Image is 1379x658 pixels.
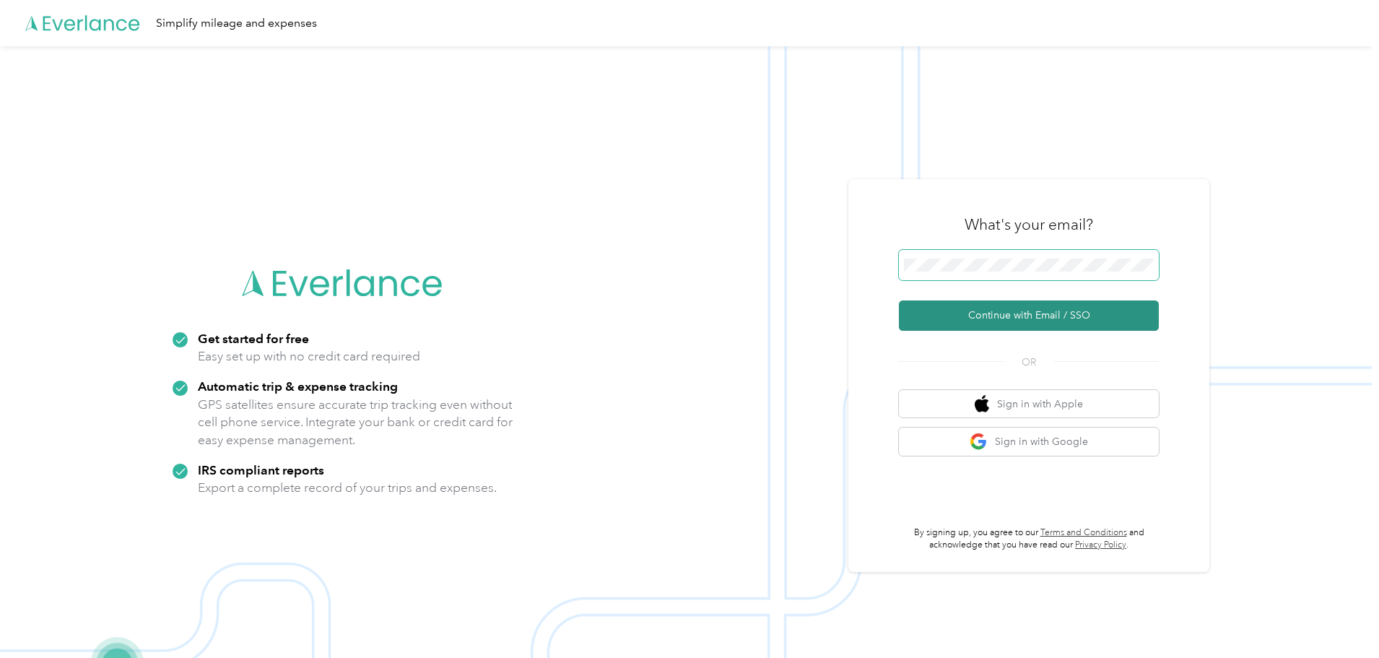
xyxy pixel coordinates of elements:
[198,479,497,497] p: Export a complete record of your trips and expenses.
[975,395,989,413] img: apple logo
[198,396,513,449] p: GPS satellites ensure accurate trip tracking even without cell phone service. Integrate your bank...
[198,347,420,365] p: Easy set up with no credit card required
[198,462,324,477] strong: IRS compliant reports
[1040,527,1127,538] a: Terms and Conditions
[1075,540,1126,550] a: Privacy Policy
[899,527,1159,552] p: By signing up, you agree to our and acknowledge that you have read our .
[1004,355,1054,370] span: OR
[899,390,1159,418] button: apple logoSign in with Apple
[965,215,1093,235] h3: What's your email?
[198,331,309,346] strong: Get started for free
[198,378,398,394] strong: Automatic trip & expense tracking
[899,300,1159,331] button: Continue with Email / SSO
[156,14,317,33] div: Simplify mileage and expenses
[899,428,1159,456] button: google logoSign in with Google
[970,433,988,451] img: google logo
